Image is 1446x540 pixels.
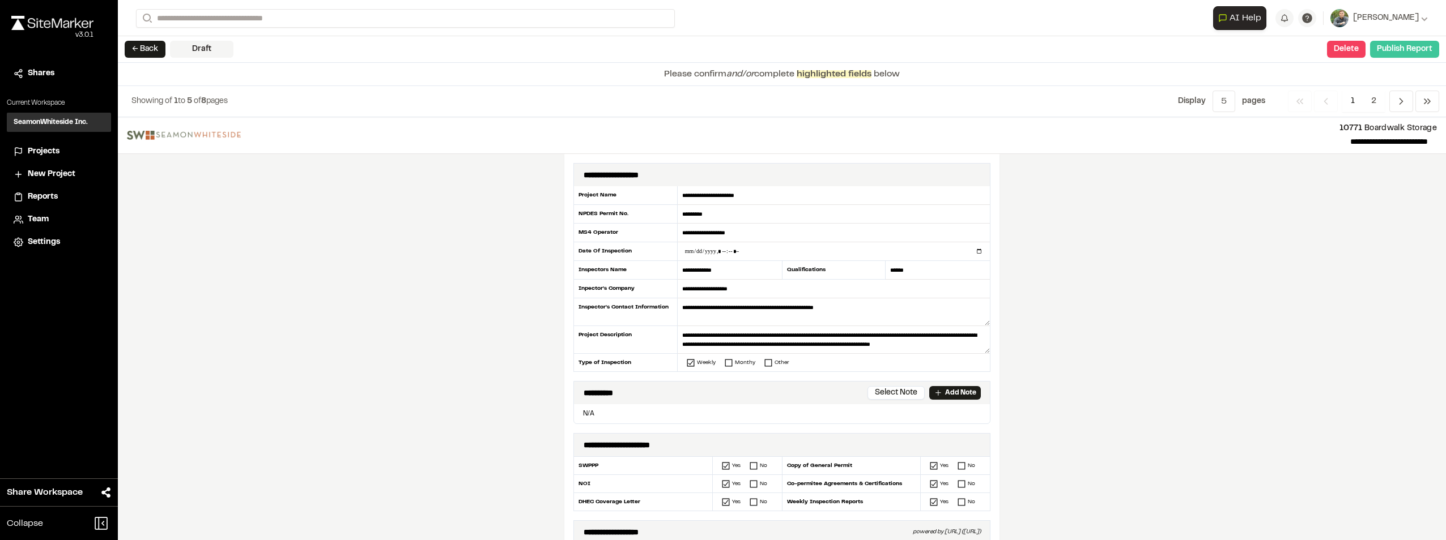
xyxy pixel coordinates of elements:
[127,131,241,140] img: file
[7,486,83,499] span: Share Workspace
[573,224,678,242] div: MS4 Operator
[1327,41,1366,58] button: Delete
[732,479,741,488] div: Yes
[1370,41,1439,58] button: Publish Report
[7,98,111,108] p: Current Workspace
[14,168,104,181] a: New Project
[968,461,975,470] div: No
[1339,125,1363,132] span: 10771
[250,122,1437,135] p: Boardwalk Storage
[1213,6,1266,30] button: Open AI Assistant
[867,386,925,400] button: Select Note
[1330,9,1349,27] img: User
[28,67,54,80] span: Shares
[697,358,716,367] div: Weekly
[14,213,104,226] a: Team
[201,98,206,105] span: 8
[573,326,678,354] div: Project Description
[170,41,233,58] div: Draft
[913,528,981,537] div: powered by [URL] ([URL])
[573,261,678,280] div: Inspectors Name
[968,498,975,506] div: No
[574,475,713,493] div: NOI
[573,298,678,326] div: Inspector's Contact Information
[1213,91,1235,112] button: 5
[1242,95,1265,108] p: page s
[775,358,789,367] div: Other
[940,498,949,506] div: Yes
[131,95,228,108] p: to of pages
[14,145,104,158] a: Projects
[664,67,900,81] p: Please confirm complete below
[1213,6,1271,30] div: Open AI Assistant
[14,236,104,248] a: Settings
[574,457,713,475] div: SWPPP
[1230,11,1261,25] span: AI Help
[945,388,976,398] p: Add Note
[187,98,192,105] span: 5
[14,117,88,127] h3: SeamonWhiteside Inc.
[131,98,174,105] span: Showing of
[28,191,58,203] span: Reports
[797,70,871,78] span: highlighted fields
[573,354,678,371] div: Type of Inspection
[1353,12,1419,24] span: [PERSON_NAME]
[1178,95,1206,108] p: Display
[760,498,767,506] div: No
[7,517,43,530] span: Collapse
[28,168,75,181] span: New Project
[28,213,49,226] span: Team
[1330,9,1428,27] button: [PERSON_NAME]
[136,9,156,28] button: Search
[125,41,165,58] button: ← Back
[28,236,60,248] span: Settings
[1288,91,1439,112] nav: Navigation
[940,461,949,470] div: Yes
[1363,91,1385,112] span: 2
[11,16,93,30] img: rebrand.png
[726,70,754,78] span: and/or
[940,479,949,488] div: Yes
[1342,91,1363,112] span: 1
[579,409,985,419] p: N/A
[573,205,678,224] div: NPDES Permit No.
[760,461,767,470] div: No
[782,475,921,493] div: Co-permitee Agreements & Certifications
[735,358,755,367] div: Monthy
[968,479,975,488] div: No
[14,191,104,203] a: Reports
[174,98,178,105] span: 1
[14,67,104,80] a: Shares
[732,498,741,506] div: Yes
[782,261,886,280] div: Qualifications
[573,186,678,205] div: Project Name
[782,493,921,511] div: Weekly Inspection Reports
[782,457,921,475] div: Copy of General Permit
[573,280,678,298] div: Inpector's Company
[574,493,713,511] div: DHEC Coverage Letter
[573,242,678,261] div: Date Of Inspection
[28,145,59,158] span: Projects
[11,30,93,40] div: Oh geez...please don't...
[760,479,767,488] div: No
[732,461,741,470] div: Yes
